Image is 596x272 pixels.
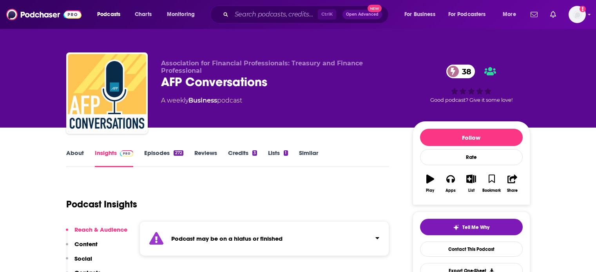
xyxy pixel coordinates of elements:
[420,169,440,198] button: Play
[284,150,288,156] div: 1
[507,188,518,193] div: Share
[420,149,523,165] div: Rate
[462,224,489,231] span: Tell Me Why
[430,97,513,103] span: Good podcast? Give it some love!
[342,10,382,19] button: Open AdvancedNew
[368,5,382,12] span: New
[68,54,146,132] img: AFP Conversations
[448,9,486,20] span: For Podcasters
[399,8,445,21] button: open menu
[453,224,459,231] img: tell me why sparkle
[420,219,523,235] button: tell me why sparkleTell Me Why
[482,169,502,198] button: Bookmark
[454,65,475,78] span: 38
[497,8,526,21] button: open menu
[161,8,205,21] button: open menu
[268,149,288,167] a: Lists1
[440,169,461,198] button: Apps
[66,149,84,167] a: About
[74,240,98,248] p: Content
[120,150,134,157] img: Podchaser Pro
[130,8,156,21] a: Charts
[66,240,98,255] button: Content
[171,235,283,242] strong: Podcast may be on a hiatus or finished
[443,8,497,21] button: open menu
[569,6,586,23] button: Show profile menu
[482,188,501,193] div: Bookmark
[92,8,130,21] button: open menu
[503,9,516,20] span: More
[135,9,152,20] span: Charts
[139,221,389,256] section: Click to expand status details
[527,8,541,21] a: Show notifications dropdown
[252,150,257,156] div: 3
[502,169,522,198] button: Share
[144,149,183,167] a: Episodes272
[461,169,481,198] button: List
[66,198,137,210] h1: Podcast Insights
[161,96,242,105] div: A weekly podcast
[217,5,396,23] div: Search podcasts, credits, & more...
[66,255,92,269] button: Social
[318,9,336,20] span: Ctrl K
[232,8,318,21] input: Search podcasts, credits, & more...
[404,9,435,20] span: For Business
[97,9,120,20] span: Podcasts
[174,150,183,156] div: 272
[74,255,92,262] p: Social
[346,13,379,16] span: Open Advanced
[413,59,530,108] div: 38Good podcast? Give it some love!
[468,188,475,193] div: List
[95,149,134,167] a: InsightsPodchaser Pro
[161,59,363,74] span: Association for Financial Professionals: Treasury and Finance Professional
[74,226,127,233] p: Reach & Audience
[188,97,217,104] a: Business
[228,149,257,167] a: Credits3
[194,149,217,167] a: Reviews
[420,241,523,257] a: Contact This Podcast
[167,9,195,20] span: Monitoring
[569,6,586,23] img: User Profile
[66,226,127,240] button: Reach & Audience
[299,149,318,167] a: Similar
[420,129,523,146] button: Follow
[6,7,82,22] img: Podchaser - Follow, Share and Rate Podcasts
[446,65,475,78] a: 38
[446,188,456,193] div: Apps
[547,8,559,21] a: Show notifications dropdown
[569,6,586,23] span: Logged in as cmand-c
[426,188,434,193] div: Play
[580,6,586,12] svg: Add a profile image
